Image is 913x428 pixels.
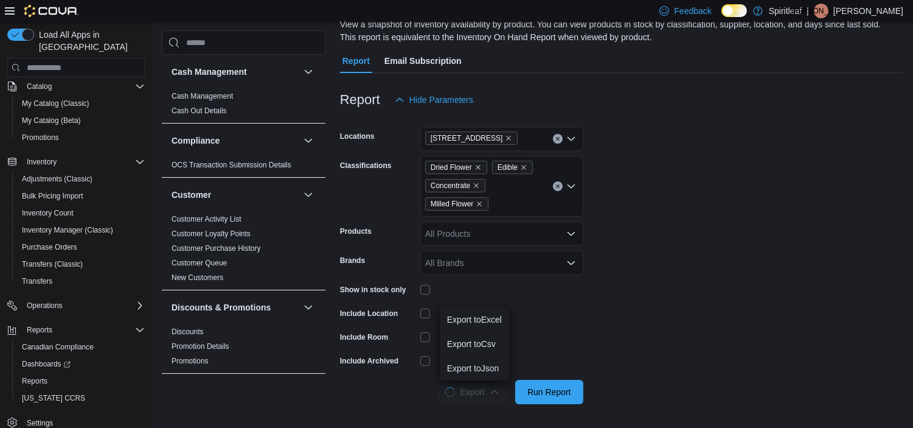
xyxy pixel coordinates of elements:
button: Export toCsv [440,332,509,356]
span: Transfers [17,274,145,289]
a: Dashboards [12,356,150,373]
a: [US_STATE] CCRS [17,391,90,405]
button: Clear input [553,181,563,191]
a: Transfers (Classic) [17,257,88,272]
button: Open list of options [566,258,576,268]
span: Dried Flower [431,161,472,174]
a: Transfers [17,274,57,289]
input: Dark Mode [721,4,747,17]
span: Canadian Compliance [22,342,94,352]
button: Customer [172,189,299,201]
a: Promotion Details [172,342,229,351]
a: Customer Purchase History [172,244,261,253]
button: Transfers (Classic) [12,256,150,273]
span: Reports [17,374,145,388]
span: Feedback [674,5,711,17]
button: Catalog [2,78,150,95]
span: Dashboards [22,359,71,369]
button: LoadingExport [438,380,506,404]
span: Export to Csv [447,339,502,349]
button: Compliance [172,135,299,147]
span: Operations [22,298,145,313]
button: Transfers [12,273,150,290]
button: Remove 554 - Spiritleaf Fairview St (Burlington) from selection in this group [505,135,512,142]
span: Promotion Details [172,342,229,351]
a: Dashboards [17,357,75,371]
h3: Report [340,93,380,107]
a: Customer Loyalty Points [172,230,251,238]
span: My Catalog (Classic) [17,96,145,111]
button: Reports [22,323,57,337]
span: Inventory Count [22,208,74,218]
img: Cova [24,5,78,17]
span: Discounts [172,327,204,337]
a: Inventory Count [17,206,78,220]
span: Purchase Orders [17,240,145,254]
span: Inventory Count [17,206,145,220]
span: Operations [27,301,63,310]
button: Export toExcel [440,307,509,332]
button: Remove Dried Flower from selection in this group [474,164,482,171]
button: [US_STATE] CCRS [12,390,150,407]
span: Email Subscription [384,49,462,73]
span: [US_STATE] CCRS [22,393,85,403]
button: Open list of options [566,134,576,144]
a: Bulk Pricing Import [17,189,88,203]
a: Customer Queue [172,259,227,267]
h3: Compliance [172,135,220,147]
button: Inventory Manager (Classic) [12,222,150,239]
div: Jordan A [814,4,828,18]
button: Bulk Pricing Import [12,188,150,205]
a: Purchase Orders [17,240,82,254]
button: Compliance [301,133,316,148]
button: Discounts & Promotions [301,300,316,315]
span: Cash Management [172,91,233,101]
span: Catalog [22,79,145,94]
span: My Catalog (Beta) [22,116,81,125]
label: Classifications [340,161,392,170]
span: Edible [498,161,518,174]
span: Milled Flower [425,197,489,211]
span: Inventory Manager (Classic) [22,225,113,235]
span: My Catalog (Beta) [17,113,145,128]
button: Open list of options [566,181,576,191]
span: Run Report [527,386,571,398]
span: [STREET_ADDRESS] [431,132,503,144]
span: Washington CCRS [17,391,145,405]
button: My Catalog (Beta) [12,112,150,129]
a: New Customers [172,273,223,282]
span: Export to Excel [447,315,502,325]
button: Hide Parameters [390,88,478,112]
button: Customer [301,188,316,202]
span: Inventory [27,157,57,167]
a: My Catalog (Beta) [17,113,86,128]
a: My Catalog (Classic) [17,96,94,111]
a: Promotions [172,357,209,365]
label: Include Location [340,309,398,318]
a: Inventory Manager (Classic) [17,223,118,237]
span: Inventory [22,155,145,169]
a: Cash Out Details [172,107,227,115]
button: Inventory [2,153,150,170]
span: Cash Out Details [172,106,227,116]
h3: Discounts & Promotions [172,301,271,314]
button: Clear input [553,134,563,144]
span: Transfers (Classic) [22,259,83,269]
label: Show in stock only [340,285,406,295]
button: Cash Management [172,66,299,78]
span: Promotions [172,356,209,366]
span: Concentrate [425,179,485,192]
span: [PERSON_NAME] [791,4,852,18]
span: Dried Flower [425,161,487,174]
label: Brands [340,256,365,265]
span: Export to Json [447,363,502,373]
span: Dashboards [17,357,145,371]
span: Canadian Compliance [17,340,145,354]
button: Operations [2,297,150,314]
a: Discounts [172,328,204,336]
button: Reports [2,321,150,339]
button: Remove Milled Flower from selection in this group [476,200,483,208]
button: Canadian Compliance [12,339,150,356]
div: Discounts & Promotions [162,325,325,373]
